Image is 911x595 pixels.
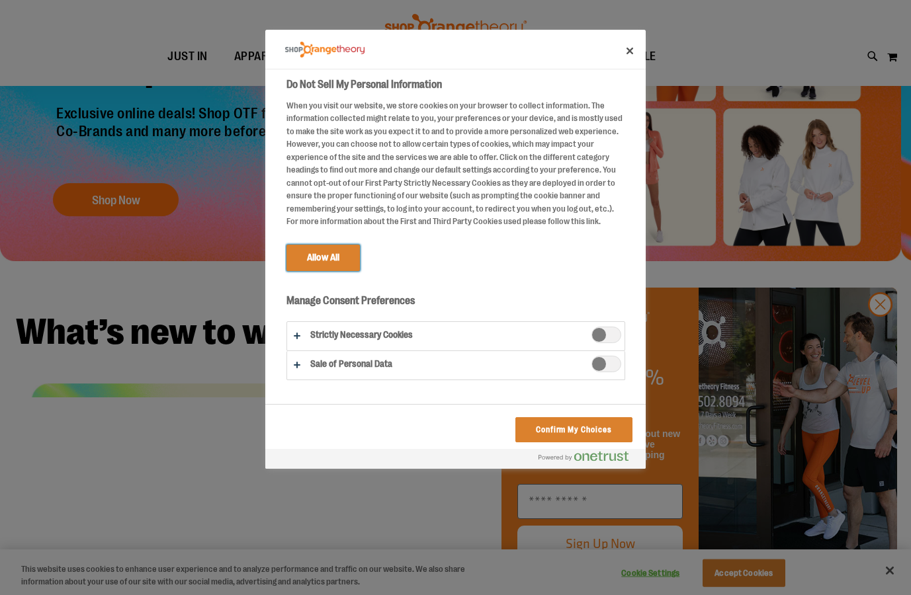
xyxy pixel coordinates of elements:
span: Sale of Personal Data [591,356,621,372]
div: Do Not Sell My Personal Information [265,30,646,469]
h2: Do Not Sell My Personal Information [286,77,625,93]
span: Strictly Necessary Cookies [591,327,621,343]
div: Company Logo [285,36,365,63]
div: When you visit our website, we store cookies on your browser to collect information. The informat... [286,99,625,228]
button: Allow All [286,245,360,271]
div: Preference center [265,30,646,469]
a: Powered by OneTrust Opens in a new Tab [539,451,639,467]
img: Company Logo [285,42,365,58]
button: Confirm My Choices [515,417,632,442]
h3: Manage Consent Preferences [286,294,625,315]
img: Powered by OneTrust Opens in a new Tab [539,451,629,461]
button: Close [615,36,644,65]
